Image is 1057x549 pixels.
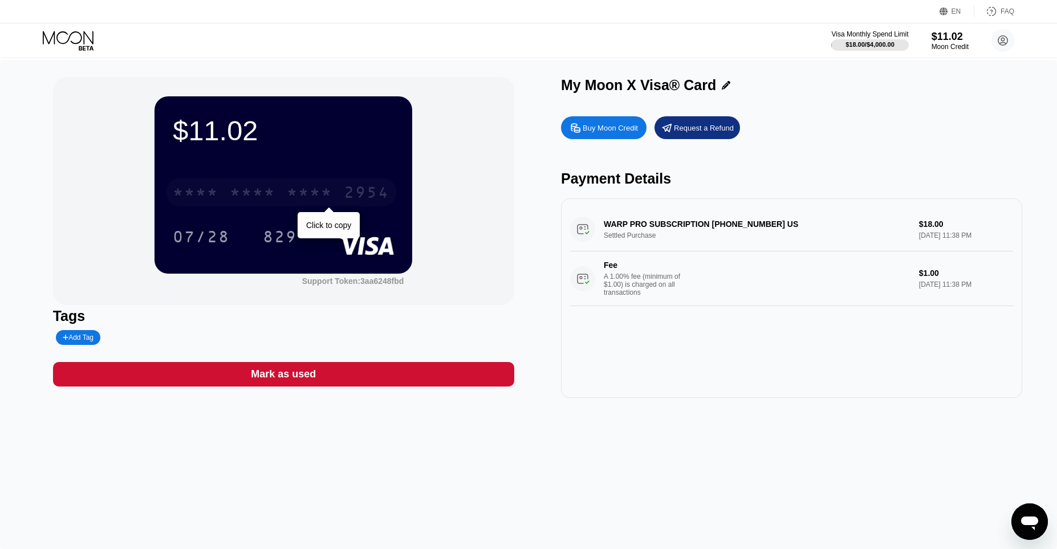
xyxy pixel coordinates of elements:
[919,280,1014,288] div: [DATE] 11:38 PM
[173,115,394,147] div: $11.02
[251,368,316,381] div: Mark as used
[932,43,969,51] div: Moon Credit
[53,308,514,324] div: Tags
[674,123,734,133] div: Request a Refund
[831,30,908,51] div: Visa Monthly Spend Limit$18.00/$4,000.00
[302,276,404,286] div: Support Token:3aa6248fbd
[932,31,969,51] div: $11.02Moon Credit
[561,116,647,139] div: Buy Moon Credit
[1011,503,1048,540] iframe: Button to launch messaging window
[56,330,100,345] div: Add Tag
[831,30,908,38] div: Visa Monthly Spend Limit
[561,77,716,93] div: My Moon X Visa® Card
[570,251,1013,306] div: FeeA 1.00% fee (minimum of $1.00) is charged on all transactions$1.00[DATE] 11:38 PM
[604,261,684,270] div: Fee
[845,41,895,48] div: $18.00 / $4,000.00
[173,229,230,247] div: 07/28
[919,269,1014,278] div: $1.00
[1001,7,1014,15] div: FAQ
[306,221,351,230] div: Click to copy
[654,116,740,139] div: Request a Refund
[932,31,969,43] div: $11.02
[940,6,974,17] div: EN
[53,362,514,387] div: Mark as used
[344,185,389,203] div: 2954
[974,6,1014,17] div: FAQ
[561,170,1022,187] div: Payment Details
[263,229,297,247] div: 829
[604,273,689,296] div: A 1.00% fee (minimum of $1.00) is charged on all transactions
[63,334,93,341] div: Add Tag
[254,222,306,251] div: 829
[302,276,404,286] div: Support Token: 3aa6248fbd
[164,222,238,251] div: 07/28
[952,7,961,15] div: EN
[583,123,638,133] div: Buy Moon Credit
